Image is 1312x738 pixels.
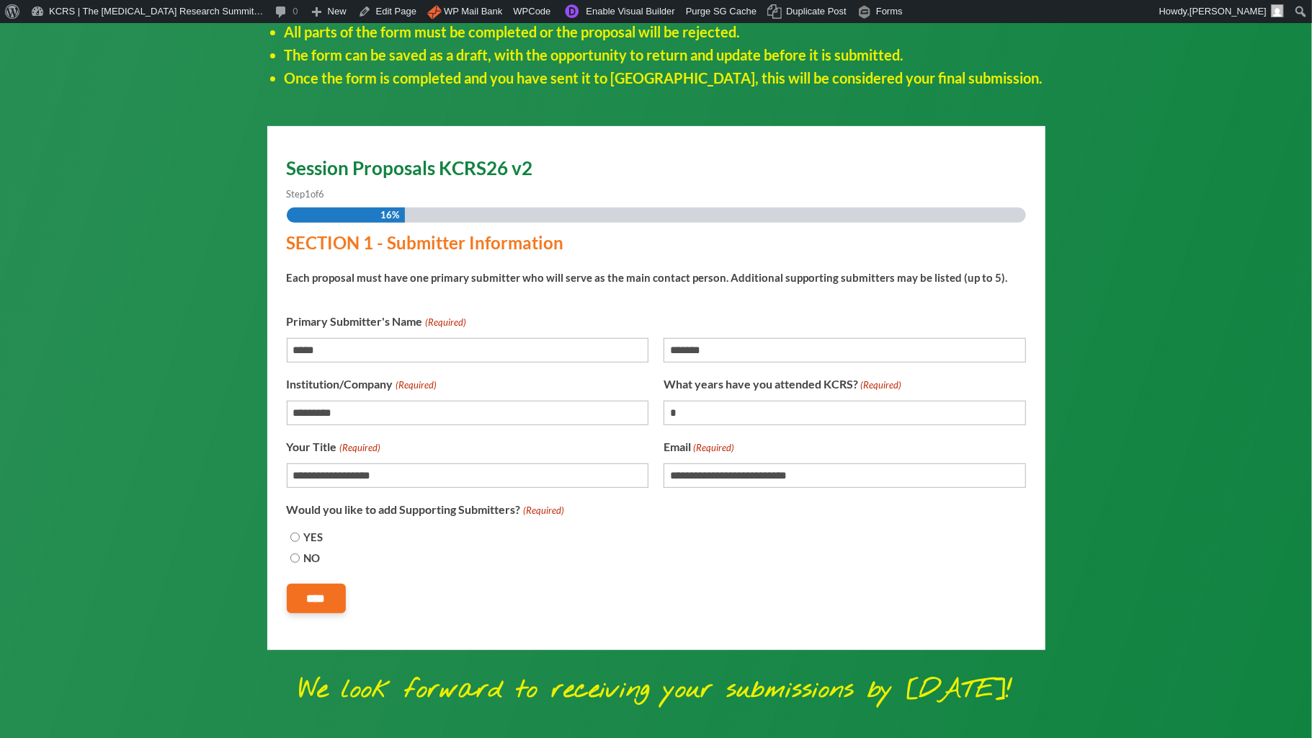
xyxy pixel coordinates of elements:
[859,375,901,395] span: (Required)
[285,43,1045,66] li: The form can be saved as a draft, with the opportunity to return and update before it is submitted.
[380,208,399,223] span: 16%
[319,188,325,200] span: 6
[394,375,437,395] span: (Required)
[287,311,466,332] legend: Primary Submitter's Name
[287,259,1014,288] div: Each proposal must have one primary submitter who will serve as the main contact person. Addition...
[522,501,564,520] span: (Required)
[287,234,1014,259] h3: SECTION 1 - Submitter Information
[287,437,380,458] label: Your Title
[664,374,901,395] label: What years have you attended KCRS?
[285,20,1045,43] li: All parts of the form must be completed or the proposal will be rejected.
[287,159,1026,184] h2: Session Proposals KCRS26 v2
[305,188,311,200] span: 1
[1190,6,1267,17] span: [PERSON_NAME]
[304,528,323,547] label: YES
[338,438,380,458] span: (Required)
[287,184,1026,204] p: Step of
[427,5,442,19] img: icon.png
[131,670,1181,711] p: We look forward to receiving your submissions by [DATE]!
[304,548,321,568] label: NO
[285,66,1045,89] li: Once the form is completed and you have sent it to [GEOGRAPHIC_DATA], this will be considered you...
[424,313,466,332] span: (Required)
[664,437,734,458] label: Email
[287,374,437,395] label: Institution/Company
[287,499,564,520] legend: Would you like to add Supporting Submitters?
[692,438,734,458] span: (Required)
